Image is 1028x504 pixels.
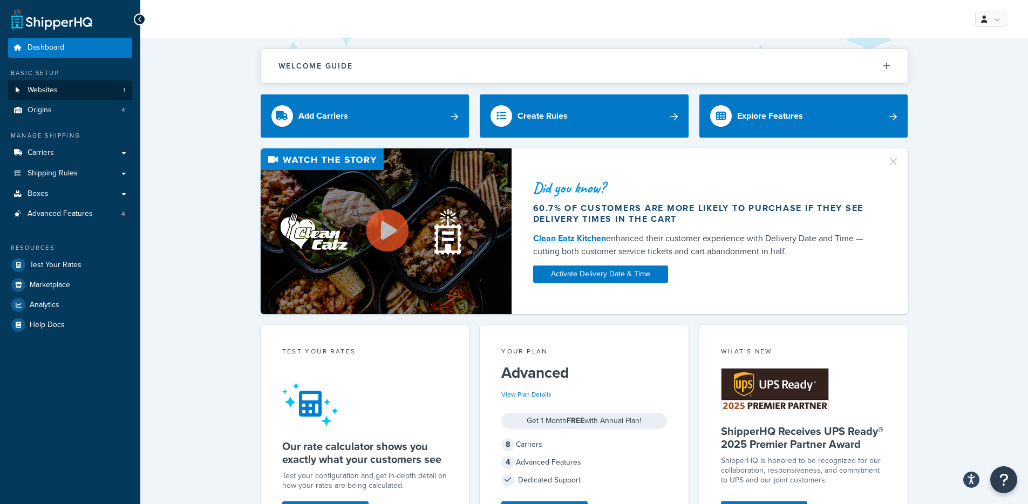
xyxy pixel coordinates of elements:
button: Welcome Guide [261,49,908,83]
a: Activate Delivery Date & Time [533,265,668,283]
strong: FREE [567,415,584,426]
div: Get 1 Month with Annual Plan! [501,413,667,429]
div: Test your configuration and get in-depth detail on how your rates are being calculated. [282,471,448,491]
a: Add Carriers [261,94,469,138]
a: Marketplace [8,275,132,295]
a: Create Rules [480,94,689,138]
div: 60.7% of customers are more likely to purchase if they see delivery times in the cart [533,203,874,224]
div: Manage Shipping [8,131,132,140]
span: 1 [123,86,125,95]
h5: ShipperHQ Receives UPS Ready® 2025 Premier Partner Award [721,425,887,451]
img: Video thumbnail [261,148,512,314]
a: Shipping Rules [8,164,132,183]
div: Advanced Features [501,455,667,470]
div: Create Rules [518,108,568,124]
div: Carriers [501,437,667,452]
span: Carriers [28,148,54,158]
span: 4 [121,209,125,219]
div: Explore Features [737,108,803,124]
span: 8 [501,438,514,451]
a: Carriers [8,143,132,163]
h5: Advanced [501,364,667,382]
div: Basic Setup [8,69,132,78]
a: Boxes [8,184,132,204]
a: Help Docs [8,315,132,335]
span: Boxes [28,189,49,199]
a: Clean Eatz Kitchen [533,232,606,244]
h2: Welcome Guide [278,62,353,70]
span: Analytics [30,301,59,310]
p: ShipperHQ is honored to be recognized for our collaboration, responsiveness, and commitment to UP... [721,456,887,485]
a: Origins4 [8,100,132,120]
h5: Our rate calculator shows you exactly what your customers see [282,440,448,466]
li: Origins [8,100,132,120]
a: Explore Features [699,94,908,138]
div: Did you know? [533,180,874,195]
span: Origins [28,106,52,115]
div: enhanced their customer experience with Delivery Date and Time — cutting both customer service ti... [533,232,874,258]
span: Marketplace [30,281,70,290]
div: What's New [721,346,887,359]
button: Open Resource Center [990,466,1017,493]
span: Test Your Rates [30,261,81,270]
a: Advanced Features4 [8,204,132,224]
a: View Plan Details [501,390,552,399]
div: Test your rates [282,346,448,359]
li: Websites [8,80,132,100]
span: Shipping Rules [28,169,78,178]
span: Dashboard [28,43,64,52]
span: 4 [501,456,514,469]
span: Advanced Features [28,209,93,219]
li: Advanced Features [8,204,132,224]
div: Your Plan [501,346,667,359]
span: Help Docs [30,321,65,330]
div: Dedicated Support [501,473,667,488]
a: Dashboard [8,38,132,58]
span: Websites [28,86,58,95]
a: Websites1 [8,80,132,100]
a: Test Your Rates [8,255,132,275]
div: Resources [8,243,132,253]
span: 4 [121,106,125,115]
a: Analytics [8,295,132,315]
div: Add Carriers [298,108,348,124]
